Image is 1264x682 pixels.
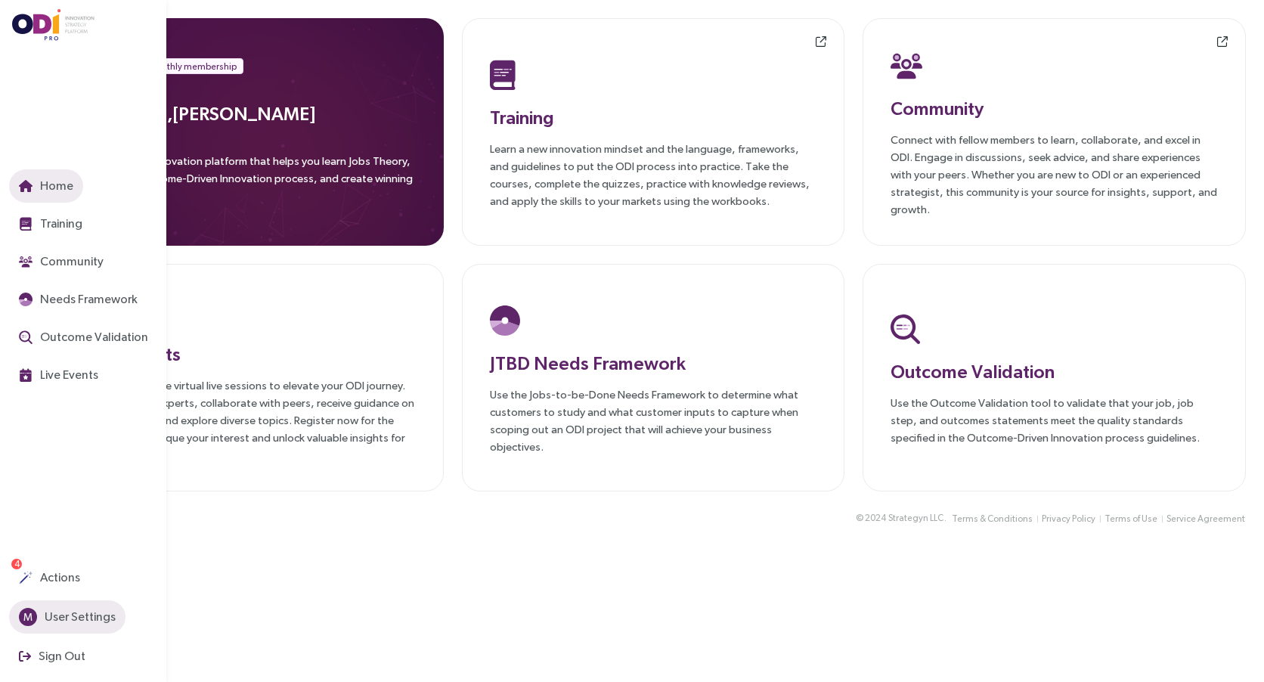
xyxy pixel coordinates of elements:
[37,214,82,233] span: Training
[9,358,108,392] button: Live Events
[888,511,943,525] span: Strategyn LLC
[1166,512,1245,526] span: Service Agreement
[1041,511,1096,527] button: Privacy Policy
[490,305,520,336] img: JTBD Needs Platform
[1104,512,1157,526] span: Terms of Use
[1104,511,1158,527] button: Terms of Use
[490,349,817,377] h3: JTBD Needs Framework
[1042,512,1095,526] span: Privacy Policy
[891,131,1218,218] p: Connect with fellow members to learn, collaborate, and excel in ODI. Engage in discussions, seek ...
[9,283,147,316] button: Needs Framework
[42,607,116,626] span: User Settings
[891,358,1218,385] h3: Outcome Validation
[891,95,1218,122] h3: Community
[9,245,113,278] button: Community
[9,169,83,203] button: Home
[1166,511,1246,527] button: Service Agreement
[952,512,1033,526] span: Terms & Conditions
[88,152,417,213] p: ODIpro is an innovation platform that helps you learn Jobs Theory, apply the Outcome-Driven Innov...
[19,571,33,584] img: Actions
[490,140,817,209] p: Learn a new innovation mindset and the language, frameworks, and guidelines to put the ODI proces...
[490,386,817,455] p: Use the Jobs-to-be-Done Needs Framework to determine what customers to study and what customer in...
[9,321,158,354] button: Outcome Validation
[9,561,90,594] button: Actions
[9,207,92,240] button: Training
[9,600,125,634] button: MUser Settings
[36,646,85,665] span: Sign Out
[37,290,138,308] span: Needs Framework
[88,377,416,463] p: Join our exclusive virtual live sessions to elevate your ODI journey. Connect with experts, colla...
[19,255,33,268] img: Community
[951,511,1033,527] button: Terms & Conditions
[37,252,104,271] span: Community
[891,394,1218,446] p: Use the Outcome Validation tool to validate that your job, job step, and outcomes statements meet...
[37,365,98,384] span: Live Events
[856,510,946,526] div: © 2024 .
[19,293,33,306] img: JTBD Needs Framework
[88,100,417,127] h3: Welcome, [PERSON_NAME]
[888,510,944,526] button: Strategyn LLC
[88,340,416,367] h3: Live Events
[19,217,33,231] img: Training
[149,59,237,74] span: Monthly membership
[19,368,33,382] img: Live Events
[23,608,33,626] span: M
[37,327,148,346] span: Outcome Validation
[9,640,95,673] button: Sign Out
[11,559,22,569] sup: 4
[37,176,73,195] span: Home
[490,104,817,131] h3: Training
[37,568,80,587] span: Actions
[14,559,20,569] span: 4
[490,60,516,90] img: Training
[12,9,95,41] img: ODIpro
[891,51,922,81] img: Community
[891,314,920,344] img: Outcome Validation
[19,330,33,344] img: Outcome Validation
